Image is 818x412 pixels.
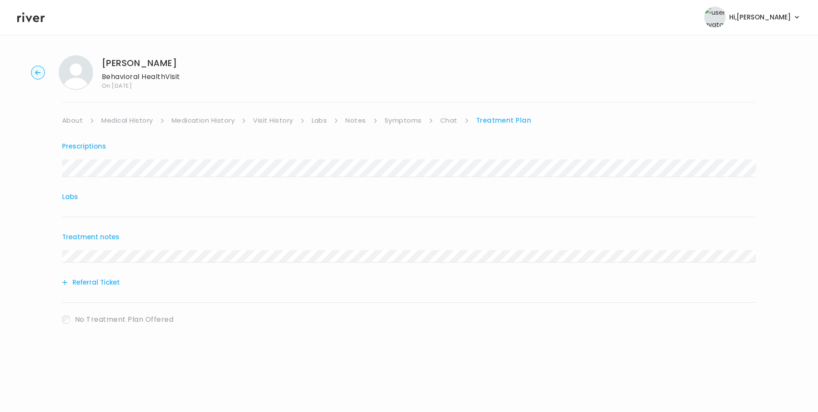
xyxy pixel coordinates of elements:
a: About [62,114,83,127]
span: On: [DATE] [102,83,180,89]
a: Notes [345,114,366,127]
a: Visit History [253,114,293,127]
a: Medication History [172,114,235,127]
button: Prescriptions [62,140,106,152]
h1: [PERSON_NAME] [102,57,180,69]
p: Behavioral Health Visit [102,71,180,83]
button: Treatment notes [62,231,119,243]
span: Hi, [PERSON_NAME] [729,11,791,23]
a: Symptoms [385,114,422,127]
button: Labs [62,191,78,203]
button: user avatarHi,[PERSON_NAME] [704,6,801,28]
a: Medical History [101,114,153,127]
a: Labs [312,114,327,127]
a: Treatment Plan [476,114,532,127]
a: Chat [440,114,458,127]
img: user avatar [704,6,726,28]
button: Referral Ticket [62,276,120,288]
img: Jared Greer [59,55,93,90]
span: No Treatment Plan Offered [75,314,173,324]
input: trackAbandonedVisit [62,316,70,323]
